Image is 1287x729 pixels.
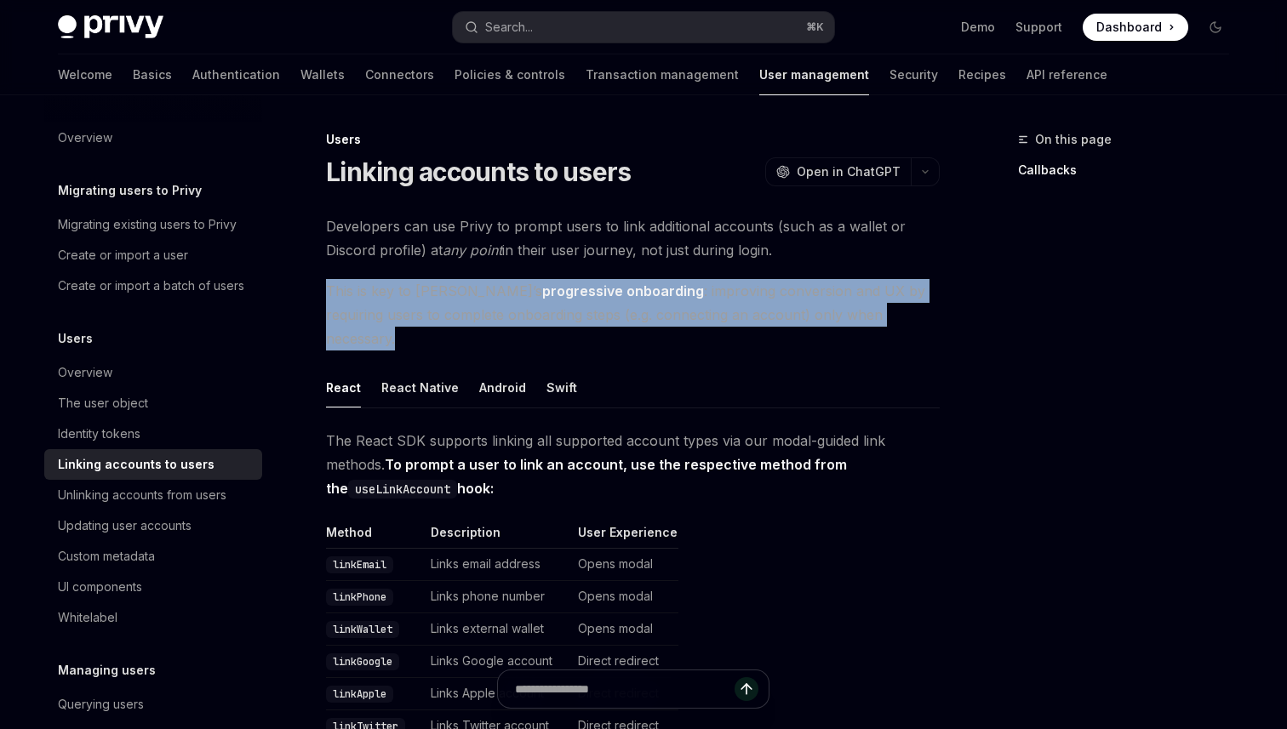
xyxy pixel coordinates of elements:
em: any point [443,242,502,259]
td: Direct redirect [571,646,678,678]
th: User Experience [571,524,678,549]
a: Policies & controls [455,54,565,95]
a: Identity tokens [44,419,262,449]
div: Whitelabel [58,607,117,628]
code: useLinkAccount [348,480,457,498]
div: Android [479,367,526,407]
a: Basics [133,54,172,95]
a: Dashboard [1083,14,1188,41]
div: The user object [58,393,148,413]
div: Linking accounts to users [58,454,214,475]
a: Querying users [44,689,262,720]
td: Opens modal [571,581,678,613]
div: Overview [58,128,112,148]
span: ⌘ K [806,20,824,34]
div: Create or import a batch of users [58,276,244,296]
th: Description [424,524,571,549]
a: Security [889,54,938,95]
button: Open search [453,12,834,43]
div: Migrating existing users to Privy [58,214,237,235]
div: Updating user accounts [58,515,192,536]
span: On this page [1035,129,1112,150]
div: Identity tokens [58,424,140,444]
h1: Linking accounts to users [326,157,631,187]
code: linkWallet [326,621,399,638]
div: Create or import a user [58,245,188,265]
a: Migrating existing users to Privy [44,209,262,240]
td: Links Google account [424,646,571,678]
code: linkEmail [326,556,393,573]
span: Developers can use Privy to prompt users to link additional accounts (such as a wallet or Discord... [326,214,940,262]
a: Custom metadata [44,541,262,572]
a: User management [759,54,869,95]
a: Linking accounts to users [44,449,262,480]
td: Links external wallet [424,613,571,646]
div: Querying users [58,694,144,715]
td: Links phone number [424,581,571,613]
a: Recipes [958,54,1006,95]
a: Callbacks [1018,157,1243,184]
strong: progressive onboarding [542,282,704,299]
span: The React SDK supports linking all supported account types via our modal-guided link methods. [326,429,940,500]
a: Overview [44,122,262,153]
a: Transaction management [586,54,739,95]
div: Custom metadata [58,546,155,567]
a: Welcome [58,54,112,95]
a: Create or import a batch of users [44,271,262,301]
a: Demo [961,19,995,36]
button: Toggle dark mode [1202,14,1229,41]
div: React [326,367,361,407]
a: Updating user accounts [44,510,262,541]
code: linkGoogle [326,653,399,670]
div: Unlinking accounts from users [58,485,226,505]
a: Overview [44,357,262,388]
a: Support [1015,19,1062,36]
span: Dashboard [1096,19,1162,36]
button: Open in ChatGPT [765,157,911,186]
div: Overview [58,362,112,383]
div: UI components [58,577,142,597]
a: Create or import a user [44,240,262,271]
th: Method [326,524,424,549]
a: Whitelabel [44,602,262,633]
a: Unlinking accounts from users [44,480,262,510]
a: Connectors [365,54,434,95]
a: The user object [44,388,262,419]
div: React Native [381,367,459,407]
img: dark logo [58,15,163,39]
td: Opens modal [571,613,678,646]
div: Swift [546,367,577,407]
a: API reference [1027,54,1107,95]
button: Send message [735,677,758,701]
td: Opens modal [571,549,678,581]
code: linkPhone [326,589,393,606]
strong: To prompt a user to link an account, use the respective method from the hook: [326,456,847,497]
span: Open in ChatGPT [797,163,901,180]
h5: Managing users [58,660,156,681]
input: Ask a question... [515,670,735,708]
h5: Users [58,328,93,349]
a: UI components [44,572,262,602]
a: Wallets [300,54,345,95]
div: Users [326,131,940,148]
a: Authentication [192,54,280,95]
td: Links email address [424,549,571,581]
span: This is key to [PERSON_NAME]’s : improving conversion and UX by requiring users to complete onboa... [326,279,940,350]
h5: Migrating users to Privy [58,180,202,201]
div: Search... [485,17,533,37]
